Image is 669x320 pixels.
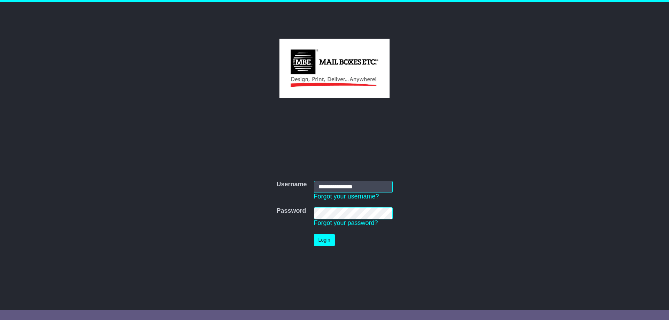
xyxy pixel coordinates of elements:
[314,234,335,246] button: Login
[314,193,379,200] a: Forgot your username?
[276,181,307,188] label: Username
[276,207,306,215] label: Password
[279,39,389,98] img: MBE Bondi Junction
[314,219,378,226] a: Forgot your password?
